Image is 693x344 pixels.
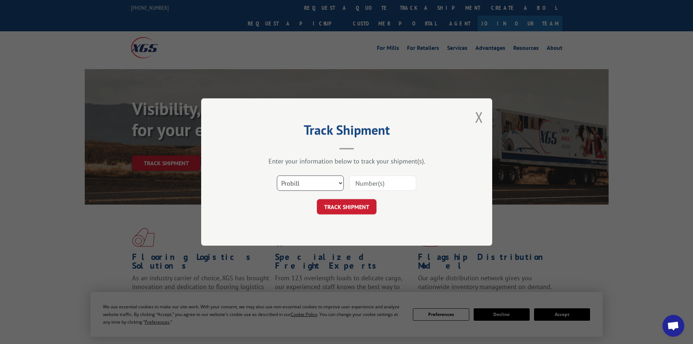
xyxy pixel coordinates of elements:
div: Open chat [662,315,684,337]
button: TRACK SHIPMENT [317,199,377,214]
div: Enter your information below to track your shipment(s). [238,157,456,165]
h2: Track Shipment [238,125,456,139]
input: Number(s) [349,175,416,191]
button: Close modal [475,107,483,127]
